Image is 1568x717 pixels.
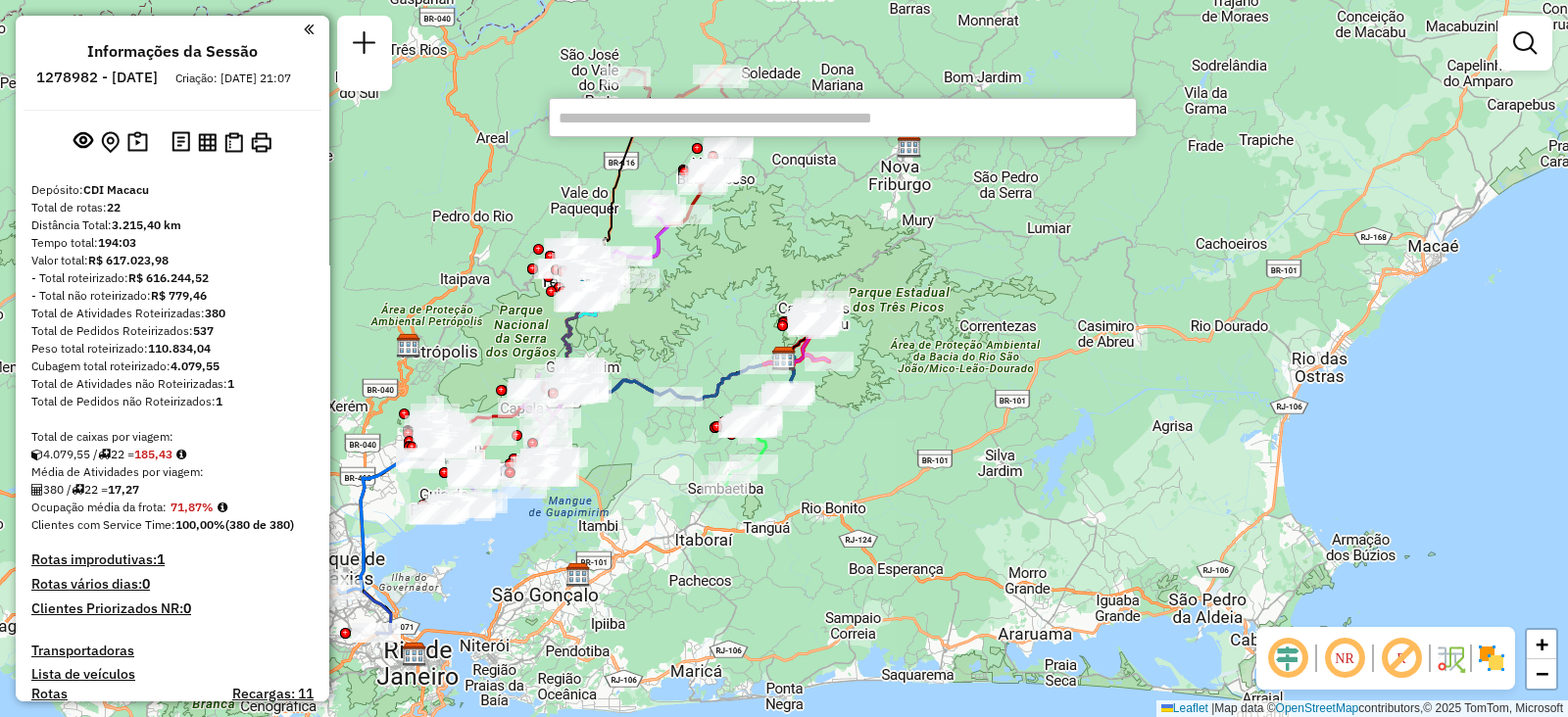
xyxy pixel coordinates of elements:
a: Leaflet [1161,701,1208,715]
span: − [1536,661,1548,686]
button: Visualizar Romaneio [220,128,247,157]
h4: Recargas: 11 [232,686,314,702]
div: Cubagem total roteirizado: [31,358,314,375]
h4: Rotas improdutivas: [31,551,314,568]
strong: 380 [205,306,225,320]
strong: 1 [157,550,165,568]
span: | [1211,701,1214,715]
button: Imprimir Rotas [247,128,275,157]
div: Atividade não roteirizada - MINI-MERC. PRATA DOS [611,268,660,288]
a: Zoom out [1527,659,1556,689]
span: Clientes com Service Time: [31,517,175,532]
strong: 71,87% [171,500,214,514]
div: Total de Atividades não Roteirizadas: [31,375,314,393]
strong: 185,43 [134,447,172,461]
h4: Transportadoras [31,643,314,659]
img: CDD São Cristovão [402,642,427,667]
strong: 17,27 [108,482,139,497]
strong: R$ 617.023,98 [88,253,169,267]
div: Total de caixas por viagem: [31,428,314,446]
span: Ocupação média da frota: [31,500,167,514]
strong: 22 [107,200,121,215]
a: OpenStreetMap [1276,701,1359,715]
img: Teresópolis [569,278,595,304]
strong: 1 [216,394,222,408]
strong: 4.079,55 [171,358,220,373]
span: + [1536,632,1548,656]
div: Criação: [DATE] 21:07 [168,70,299,87]
strong: 100,00% [175,517,225,532]
div: Total de Pedidos não Roteirizados: [31,393,314,410]
a: Exibir filtros [1505,24,1544,63]
span: Ocultar NR [1321,635,1368,682]
img: CDD Niterói [565,562,591,588]
span: Exibir rótulo [1378,635,1425,682]
strong: 1 [227,376,234,391]
div: Distância Total: [31,216,314,234]
div: Tempo total: [31,234,314,252]
strong: 0 [183,599,191,617]
img: Fluxo de ruas [1435,643,1466,674]
img: CDD Petropolis [396,333,421,358]
i: Total de rotas [98,449,111,460]
i: Meta Caixas/viagem: 217,20 Diferença: -31,77 [176,449,186,460]
div: Média de Atividades por viagem: [31,463,314,481]
strong: CDI Macacu [83,182,149,197]
div: Depósito: [31,181,314,199]
strong: 537 [193,323,214,338]
i: Total de rotas [72,484,84,496]
button: Exibir sessão original [70,126,97,158]
div: Valor total: [31,252,314,269]
div: Peso total roteirizado: [31,340,314,358]
a: Clique aqui para minimizar o painel [304,18,314,40]
a: Zoom in [1527,630,1556,659]
h4: Rotas vários dias: [31,576,314,593]
a: Nova sessão e pesquisa [345,24,384,68]
strong: 3.215,40 km [112,217,181,232]
h4: Clientes Priorizados NR: [31,600,314,617]
button: Painel de Sugestão [123,127,152,158]
div: Total de rotas: [31,199,314,216]
div: Total de Pedidos Roteirizados: [31,322,314,340]
h6: 1278982 - [DATE] [36,69,158,86]
div: 4.079,55 / 22 = [31,446,314,463]
div: - Total roteirizado: [31,269,314,287]
strong: 110.834,04 [148,341,211,356]
div: Total de Atividades Roteirizadas: [31,305,314,322]
a: Rotas [31,686,68,702]
div: 380 / 22 = [31,481,314,499]
i: Cubagem total roteirizado [31,449,43,460]
i: Total de Atividades [31,484,43,496]
button: Logs desbloquear sessão [168,127,194,158]
span: Ocultar deslocamento [1264,635,1311,682]
img: Exibir/Ocultar setores [1476,643,1507,674]
img: CDD Nova Friburgo [897,133,922,159]
div: Map data © contributors,© 2025 TomTom, Microsoft [1156,700,1568,717]
div: - Total não roteirizado: [31,287,314,305]
img: CDI Macacu [771,346,797,371]
button: Visualizar relatório de Roteirização [194,128,220,155]
h4: Lista de veículos [31,666,314,683]
strong: R$ 779,46 [151,288,207,303]
em: Média calculada utilizando a maior ocupação (%Peso ou %Cubagem) de cada rota da sessão. Rotas cro... [218,502,227,513]
strong: (380 de 380) [225,517,294,532]
strong: 0 [142,575,150,593]
strong: 194:03 [98,235,136,250]
button: Centralizar mapa no depósito ou ponto de apoio [97,127,123,158]
strong: R$ 616.244,52 [128,270,209,285]
h4: Informações da Sessão [87,42,258,61]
